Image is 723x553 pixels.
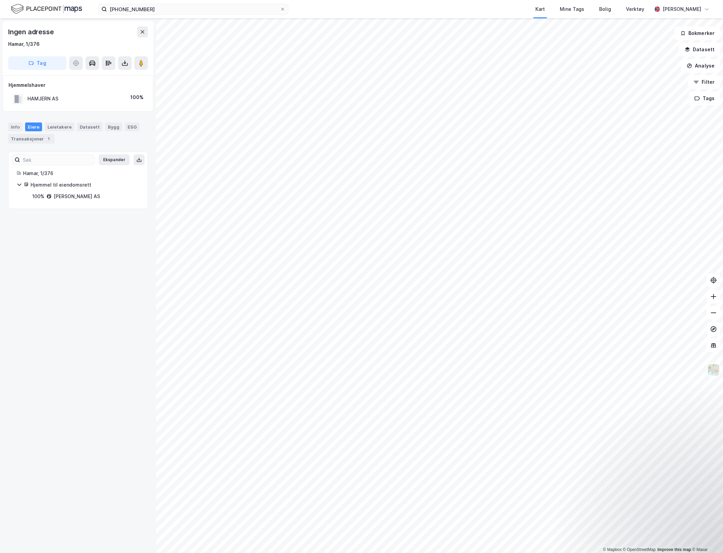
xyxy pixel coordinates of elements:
[25,122,42,131] div: Eiere
[125,122,139,131] div: ESG
[603,547,622,552] a: Mapbox
[679,43,720,56] button: Datasett
[560,5,584,13] div: Mine Tags
[32,192,44,201] div: 100%
[658,547,691,552] a: Improve this map
[107,4,280,14] input: Søk på adresse, matrikkel, gårdeiere, leietakere eller personer
[626,5,644,13] div: Verktøy
[45,122,74,131] div: Leietakere
[623,547,656,552] a: OpenStreetMap
[8,56,66,70] button: Tag
[535,5,545,13] div: Kart
[8,40,40,48] div: Hamar, 1/376
[707,363,720,376] img: Z
[105,122,122,131] div: Bygg
[599,5,611,13] div: Bolig
[45,135,52,142] div: 1
[27,95,58,103] div: HAMJERN AS
[8,134,55,144] div: Transaksjoner
[99,154,130,165] button: Ekspander
[23,169,139,177] div: Hamar, 1/376
[689,92,720,105] button: Tags
[54,192,100,201] div: [PERSON_NAME] AS
[681,59,720,73] button: Analyse
[674,26,720,40] button: Bokmerker
[20,155,94,165] input: Søk
[8,26,55,37] div: Ingen adresse
[77,122,102,131] div: Datasett
[31,181,139,189] div: Hjemmel til eiendomsrett
[688,75,720,89] button: Filter
[11,3,82,15] img: logo.f888ab2527a4732fd821a326f86c7f29.svg
[8,81,148,89] div: Hjemmelshaver
[130,93,144,101] div: 100%
[8,122,22,131] div: Info
[663,5,701,13] div: [PERSON_NAME]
